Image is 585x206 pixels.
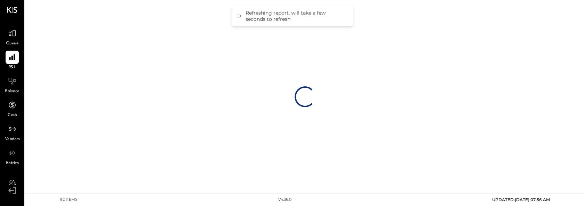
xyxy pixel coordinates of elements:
[278,197,291,203] div: v 4.36.0
[6,160,19,166] span: Entries
[246,10,346,22] div: Refreshing report, will take a few seconds to refresh
[8,65,16,71] span: P&L
[8,112,17,119] span: Cash
[0,177,24,197] a: Bookkeeper
[0,146,24,166] a: Entries
[0,98,24,119] a: Cash
[0,27,24,47] a: Queue
[60,197,78,203] div: 92 items
[0,122,24,143] a: Vendors
[6,41,19,47] span: Queue
[5,88,19,95] span: Balance
[5,136,20,143] span: Vendors
[492,197,550,202] span: UPDATED: [DATE] 07:56 AM
[0,51,24,71] a: P&L
[0,75,24,95] a: Balance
